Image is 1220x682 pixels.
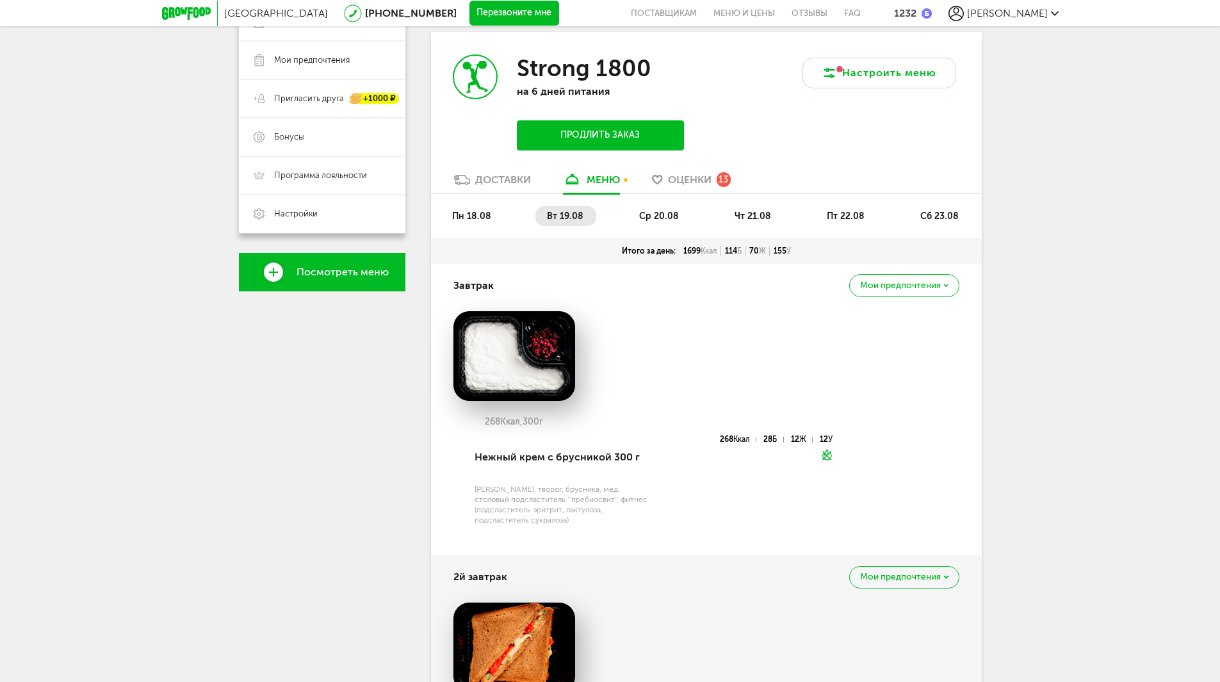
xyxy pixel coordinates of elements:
span: ср 20.08 [639,211,679,222]
img: bonus_b.cdccf46.png [922,8,932,19]
span: У [828,435,833,444]
button: Продлить заказ [517,120,683,150]
div: 1232 [894,7,916,19]
span: Мои предпочтения [274,54,350,66]
div: 70 [745,246,770,256]
span: [PERSON_NAME] [967,7,1048,19]
div: меню [587,174,620,186]
a: Оценки 13 [646,173,737,193]
span: [GEOGRAPHIC_DATA] [224,7,328,19]
span: Ж [799,435,806,444]
span: Ккал, [500,416,523,427]
span: сб 23.08 [920,211,959,222]
div: Нежный крем с брусникой 300 г [475,435,652,479]
span: вт 19.08 [547,211,583,222]
span: чт 21.08 [735,211,771,222]
span: пн 18.08 [452,211,491,222]
span: Бонусы [274,131,304,143]
a: Пригласить друга +1000 ₽ [239,79,405,118]
h3: Strong 1800 [517,54,651,82]
span: Мои предпочтения [860,572,941,581]
span: Ккал [733,435,750,444]
span: г [539,416,543,427]
div: Итого за день: [618,246,679,256]
p: на 6 дней питания [517,85,683,97]
span: Б [772,435,777,444]
a: [PHONE_NUMBER] [365,7,457,19]
div: 28 [763,437,783,442]
span: Программа лояльности [274,170,367,181]
span: Оценки [668,174,712,186]
button: Настроить меню [802,58,956,88]
span: Настройки [274,208,318,220]
a: Настройки [239,195,405,233]
a: Бонусы [239,118,405,156]
div: 12 [791,437,813,442]
img: big_YplubhGIsFkQ4Gk5.png [453,311,575,401]
div: +1000 ₽ [350,93,399,104]
span: Посмотреть меню [297,266,389,278]
a: Посмотреть меню [239,253,405,291]
span: Ккал [701,247,717,256]
button: Перезвоните мне [469,1,559,26]
span: Б [737,247,742,256]
a: меню [557,173,626,193]
div: 268 300 [453,417,575,427]
div: 268 [720,437,756,442]
span: Мои предпочтения [860,281,941,290]
div: 12 [820,437,833,442]
a: Доставки [447,173,537,193]
a: Мои предпочтения [239,41,405,79]
h4: Завтрак [453,273,494,298]
div: 1699 [679,246,721,256]
span: Ж [759,247,766,256]
span: пт 22.08 [827,211,865,222]
a: Программа лояльности [239,156,405,195]
div: 155 [770,246,795,256]
div: 13 [717,172,731,186]
div: [PERSON_NAME], творог, брусника, мед, столовый подсластитель ''пребиосвит'' фитнес (подсластитель... [475,484,652,525]
div: Доставки [475,174,531,186]
span: Пригласить друга [274,93,344,104]
h4: 2й завтрак [453,565,507,589]
span: У [786,247,791,256]
div: 114 [721,246,745,256]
